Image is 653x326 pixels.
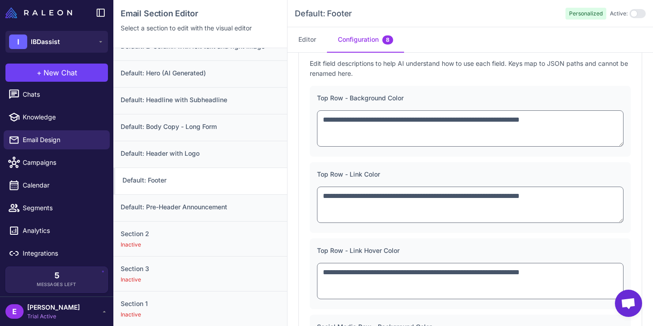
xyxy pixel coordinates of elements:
button: +New Chat [5,64,108,82]
span: 8 [382,35,393,44]
h3: Default: Pre-Header Announcement [121,202,280,212]
a: Analytics [4,221,110,240]
h3: Section 2 [121,229,280,239]
span: Active: [610,10,628,18]
div: Top Row - Link Color [317,169,624,179]
h3: Default: Hero (AI Generated) [121,68,280,78]
span: Knowledge [23,112,102,122]
span: + [37,67,42,78]
a: Integrations [4,244,110,263]
a: Segments [4,198,110,217]
h3: Default: Header with Logo [121,148,280,158]
button: Editor [288,27,327,53]
a: Chats [4,85,110,104]
h3: Default: Headline with Subheadline [121,95,280,105]
h3: Section 1 [121,299,280,309]
div: Top Row - Link Hover Color [317,246,624,256]
a: Email Design [4,130,110,149]
span: 5 [54,272,59,280]
span: IBDassist [31,37,60,47]
span: Segments [23,203,102,213]
div: E [5,304,24,319]
div: Inactive [121,311,280,319]
span: Trial Active [27,312,80,321]
span: Personalized [565,8,606,20]
p: Select a section to edit with the visual editor [121,23,280,33]
span: Calendar [23,180,102,190]
span: Campaigns [23,158,102,168]
h3: Default: Footer [295,7,352,20]
a: Calendar [4,176,110,195]
h3: Default: Body Copy - Long Form [121,122,280,132]
p: Edit field descriptions to help AI understand how to use each field. Keys map to JSON paths and c... [310,59,631,79]
div: Top Row - Background Color [317,93,624,103]
div: I [9,35,27,49]
h3: Default: Footer [122,175,280,185]
div: Open chat [615,290,642,317]
span: New Chat [44,67,77,78]
button: IIBDassist [5,31,108,53]
img: Raleon Logo [5,7,72,18]
span: Messages Left [37,281,77,288]
span: [PERSON_NAME] [27,302,80,312]
span: Email Design [23,135,102,145]
a: Campaigns [4,153,110,172]
a: Knowledge [4,108,110,127]
h3: Section 3 [121,264,280,274]
div: Inactive [121,276,280,284]
h2: Email Section Editor [121,7,280,20]
span: Analytics [23,226,102,236]
a: Raleon Logo [5,7,76,18]
div: Inactive [121,241,280,249]
span: Integrations [23,248,102,258]
button: Configuration8 [327,27,404,53]
span: Chats [23,89,102,99]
